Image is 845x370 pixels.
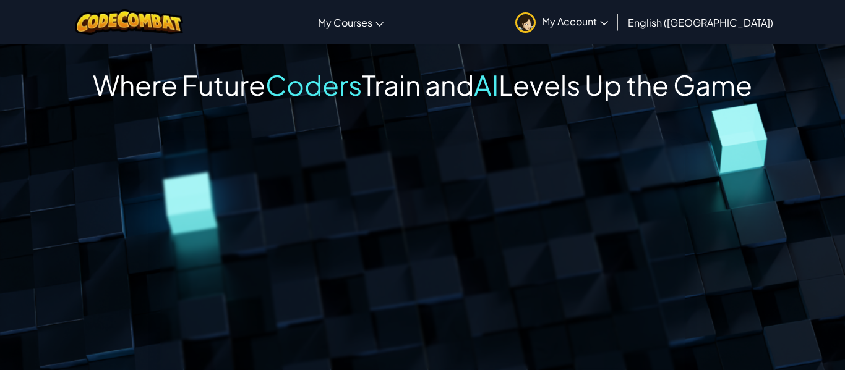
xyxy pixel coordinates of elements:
[318,16,372,29] span: My Courses
[499,67,752,102] span: Levels Up the Game
[542,15,608,28] span: My Account
[362,67,474,102] span: Train and
[75,9,183,35] img: CodeCombat logo
[312,6,390,39] a: My Courses
[265,67,362,102] span: Coders
[622,6,779,39] a: English ([GEOGRAPHIC_DATA])
[509,2,614,41] a: My Account
[93,67,265,102] span: Where Future
[515,12,536,33] img: avatar
[628,16,773,29] span: English ([GEOGRAPHIC_DATA])
[474,67,499,102] span: AI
